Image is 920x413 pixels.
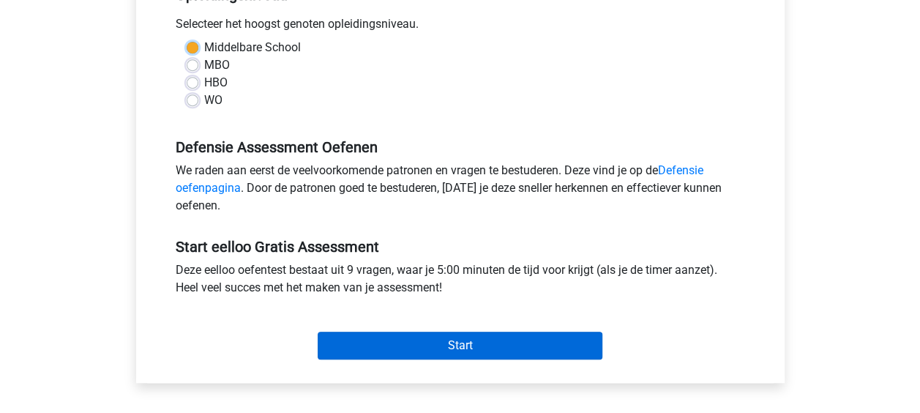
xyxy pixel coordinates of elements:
div: Deze eelloo oefentest bestaat uit 9 vragen, waar je 5:00 minuten de tijd voor krijgt (als je de t... [165,261,756,302]
h5: Start eelloo Gratis Assessment [176,238,745,256]
h5: Defensie Assessment Oefenen [176,138,745,156]
label: Middelbare School [204,39,301,56]
input: Start [318,332,602,360]
div: Selecteer het hoogst genoten opleidingsniveau. [165,15,756,39]
label: HBO [204,74,228,92]
label: MBO [204,56,230,74]
label: WO [204,92,222,109]
div: We raden aan eerst de veelvoorkomende patronen en vragen te bestuderen. Deze vind je op de . Door... [165,162,756,220]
